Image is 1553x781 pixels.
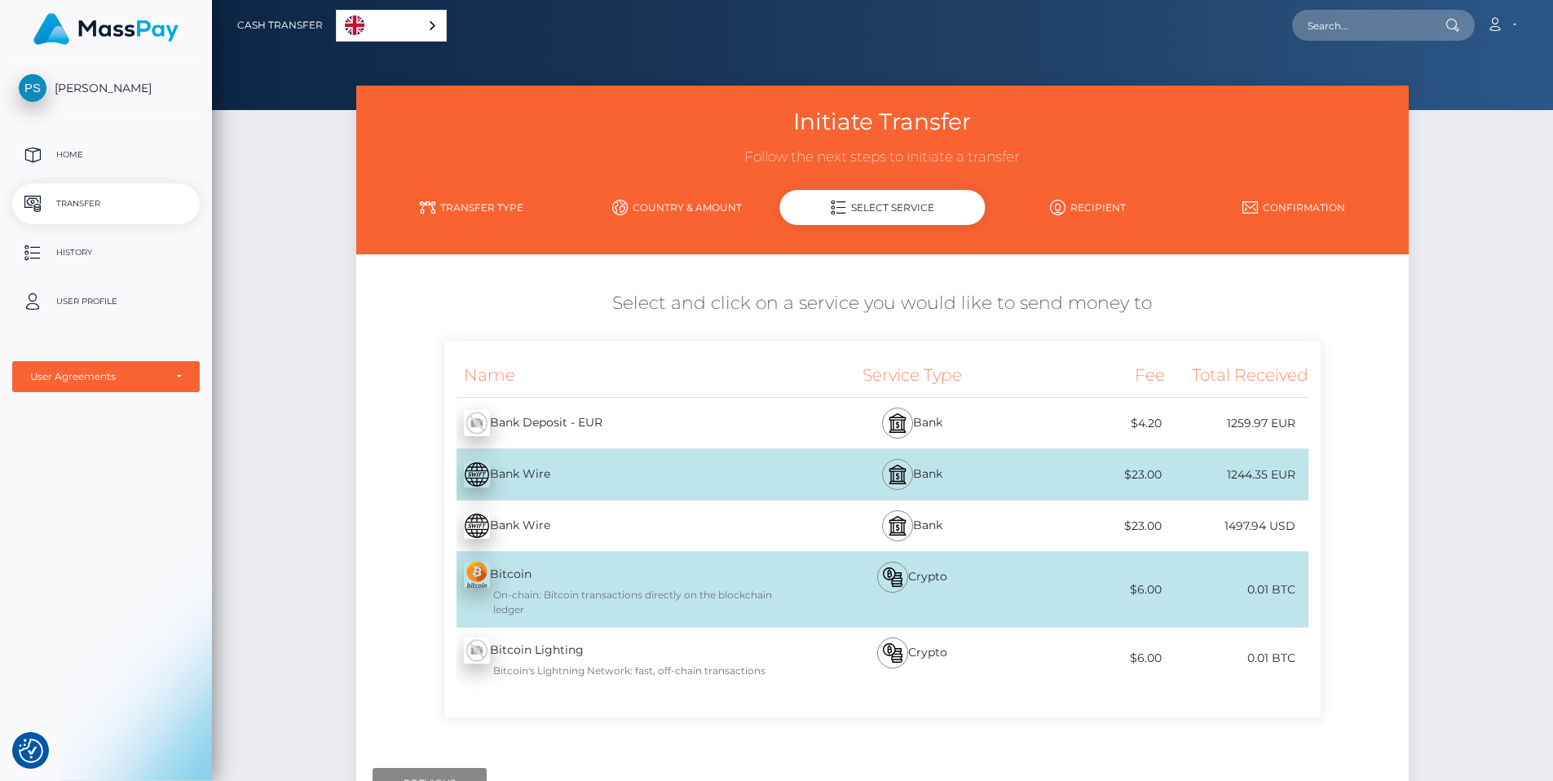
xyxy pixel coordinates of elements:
a: User Profile [12,281,200,322]
div: 1244.35 EUR [1165,457,1309,493]
div: Language [336,10,447,42]
input: Search... [1292,10,1445,41]
img: E16AAAAAElFTkSuQmCC [464,513,490,539]
div: Bank Deposit - EUR [444,400,805,446]
a: Cash Transfer [237,8,323,42]
div: $23.00 [1021,508,1165,545]
button: User Agreements [12,361,200,392]
div: 1497.94 USD [1165,508,1309,545]
a: Transfer [12,183,200,224]
a: Confirmation [1191,193,1396,222]
img: E16AAAAAElFTkSuQmCC [464,461,490,488]
div: Bank [805,398,1021,448]
div: Crypto [805,628,1021,688]
img: bank.svg [888,413,907,433]
div: Fee [1021,353,1165,397]
span: [PERSON_NAME] [12,81,200,95]
div: Service Type [805,353,1021,397]
a: Country & Amount [574,193,779,222]
div: $23.00 [1021,457,1165,493]
button: Consent Preferences [19,739,43,763]
div: Bitcoin's Lightning Network: fast, off-chain transactions [464,664,805,678]
img: bank.svg [888,516,907,536]
div: $6.00 [1021,640,1165,677]
div: $6.00 [1021,571,1165,608]
div: On-chain: Bitcoin transactions directly on the blockchain ledger [464,588,805,617]
div: Bank Wire [444,452,805,497]
div: Bitcoin Lighting [444,628,805,688]
div: Name [444,353,805,397]
div: 0.01 BTC [1165,640,1309,677]
div: Crypto [805,552,1021,627]
a: English [337,11,446,41]
h5: Select and click on a service you would like to send money to [368,291,1396,316]
img: bank.svg [888,465,907,484]
h3: Initiate Transfer [368,106,1396,138]
p: Home [19,143,193,167]
a: History [12,232,200,273]
div: $4.20 [1021,405,1165,442]
div: Total Received [1165,353,1309,397]
div: Bitcoin [444,552,805,627]
aside: Language selected: English [336,10,447,42]
div: Bank [805,449,1021,500]
img: MassPay [33,13,179,45]
div: 0.01 BTC [1165,571,1309,608]
img: wMhJQYtZFAryAAAAABJRU5ErkJggg== [464,410,490,436]
div: Bank [805,501,1021,551]
a: Home [12,135,200,175]
div: 1259.97 EUR [1165,405,1309,442]
a: Transfer Type [368,193,574,222]
p: History [19,240,193,265]
img: zxlM9hkiQ1iKKYMjuOruv9zc3NfAFPM+lQmnX+Hwj+0b3s+QqDAAAAAElFTkSuQmCC [464,562,490,588]
div: Bank Wire [444,503,805,549]
p: User Profile [19,289,193,314]
img: bitcoin.svg [883,643,902,663]
h3: Follow the next steps to initiate a transfer [368,148,1396,167]
p: Transfer [19,192,193,216]
div: Select Service [779,190,985,225]
img: wMhJQYtZFAryAAAAABJRU5ErkJggg== [464,638,490,664]
a: Recipient [986,193,1191,222]
img: bitcoin.svg [883,567,902,587]
img: Revisit consent button [19,739,43,763]
div: User Agreements [30,370,164,383]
